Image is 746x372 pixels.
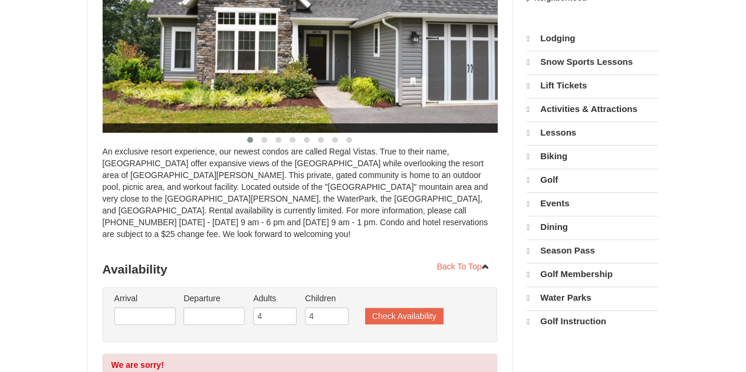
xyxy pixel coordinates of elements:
[114,292,176,304] label: Arrival
[429,258,498,275] a: Back To Top
[527,310,658,333] a: Golf Instruction
[527,98,658,120] a: Activities & Attractions
[527,28,658,50] a: Lodging
[183,292,245,304] label: Departure
[527,192,658,215] a: Events
[527,74,658,97] a: Lift Tickets
[305,292,349,304] label: Children
[527,239,658,262] a: Season Pass
[103,146,498,252] div: An exclusive resort experience, our newest condos are called Regal Vistas. True to their name, [G...
[365,308,443,324] button: Check Availability
[527,121,658,144] a: Lessons
[103,258,498,281] h3: Availability
[527,145,658,167] a: Biking
[253,292,297,304] label: Adults
[527,287,658,309] a: Water Parks
[527,216,658,238] a: Dining
[111,360,164,370] strong: We are sorry!
[527,51,658,73] a: Snow Sports Lessons
[527,263,658,285] a: Golf Membership
[527,169,658,191] a: Golf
